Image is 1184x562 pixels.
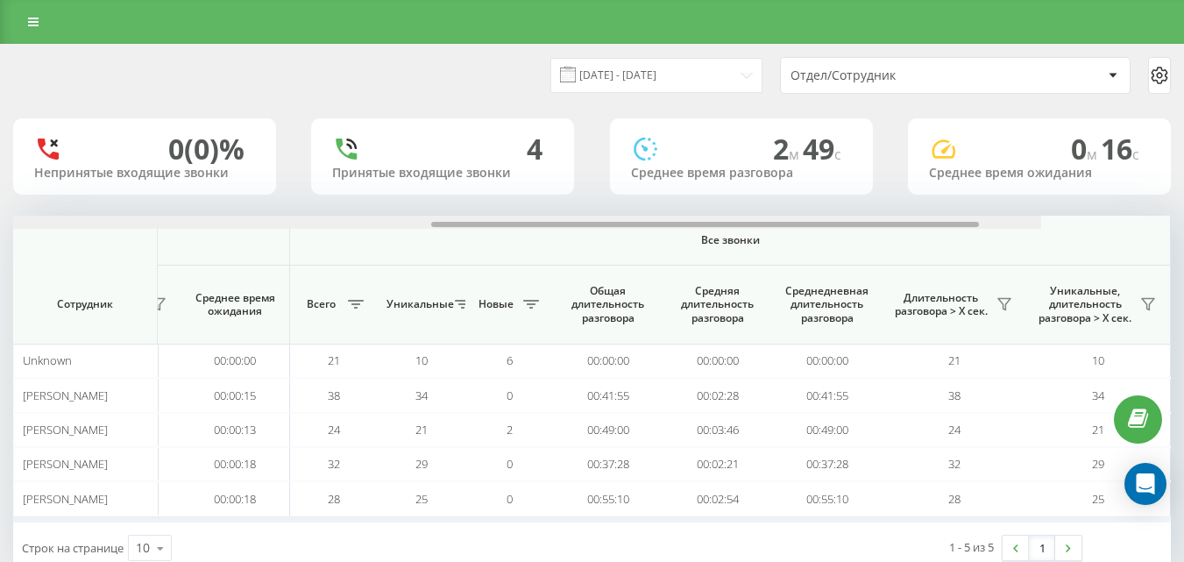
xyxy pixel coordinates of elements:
span: 0 [507,456,513,472]
div: Open Intercom Messenger [1124,463,1166,505]
td: 00:41:55 [553,378,663,412]
span: 24 [948,422,961,438]
span: 0 [1071,130,1101,167]
span: c [1132,145,1139,164]
td: 00:00:00 [553,344,663,378]
td: 00:41:55 [772,378,882,412]
a: 1 [1029,536,1055,560]
span: 32 [328,456,340,472]
div: Среднее время ожидания [929,166,1150,181]
div: Среднее время разговора [631,166,852,181]
span: 0 [507,388,513,403]
span: Сотрудник [28,297,142,311]
span: Все звонки [342,233,1118,247]
div: 1 - 5 из 5 [949,538,994,556]
span: 38 [948,388,961,403]
span: 2 [507,422,513,438]
span: 28 [948,491,961,507]
td: 00:02:54 [663,481,772,516]
span: 16 [1101,130,1139,167]
span: 25 [415,491,428,507]
td: 00:00:13 [181,413,290,447]
td: 00:00:15 [181,378,290,412]
td: 00:00:18 [181,481,290,516]
span: c [834,145,841,164]
span: 38 [328,388,340,403]
span: 21 [415,422,428,438]
div: Отдел/Сотрудник [791,68,1000,83]
span: Уникальные, длительность разговора > Х сек. [1035,284,1135,325]
span: 10 [1092,352,1104,368]
span: Новые [474,297,518,311]
td: 00:49:00 [772,413,882,447]
span: [PERSON_NAME] [23,491,108,507]
span: Среднее время ожидания [194,291,276,318]
span: [PERSON_NAME] [23,456,108,472]
span: 34 [1092,388,1104,403]
span: 29 [415,456,428,472]
div: 10 [136,539,150,557]
span: Всего [299,297,343,311]
td: 00:00:00 [181,344,290,378]
span: [PERSON_NAME] [23,422,108,438]
span: 10 [415,352,428,368]
span: Строк на странице [22,540,124,556]
td: 00:00:00 [663,344,772,378]
td: 00:55:10 [553,481,663,516]
td: 00:00:00 [772,344,882,378]
td: 00:37:28 [772,447,882,481]
span: 6 [507,352,513,368]
span: м [789,145,803,164]
span: Общая длительность разговора [566,284,649,325]
div: 0 (0)% [168,132,245,166]
span: 2 [773,130,803,167]
span: 21 [948,352,961,368]
span: 24 [328,422,340,438]
span: [PERSON_NAME] [23,388,108,403]
span: Средняя длительность разговора [676,284,759,325]
span: 49 [803,130,841,167]
td: 00:55:10 [772,481,882,516]
td: 00:02:21 [663,447,772,481]
span: 25 [1092,491,1104,507]
span: 0 [507,491,513,507]
span: Длительность разговора > Х сек. [890,291,991,318]
span: Уникальные [386,297,450,311]
span: Unknown [23,352,72,368]
td: 00:03:46 [663,413,772,447]
span: 34 [415,388,428,403]
td: 00:02:28 [663,378,772,412]
span: 32 [948,456,961,472]
span: 28 [328,491,340,507]
span: м [1087,145,1101,164]
td: 00:49:00 [553,413,663,447]
td: 00:00:18 [181,447,290,481]
span: 29 [1092,456,1104,472]
td: 00:37:28 [553,447,663,481]
div: Непринятые входящие звонки [34,166,255,181]
span: 21 [328,352,340,368]
div: 4 [527,132,542,166]
span: 21 [1092,422,1104,438]
div: Принятые входящие звонки [332,166,553,181]
span: Среднедневная длительность разговора [785,284,869,325]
